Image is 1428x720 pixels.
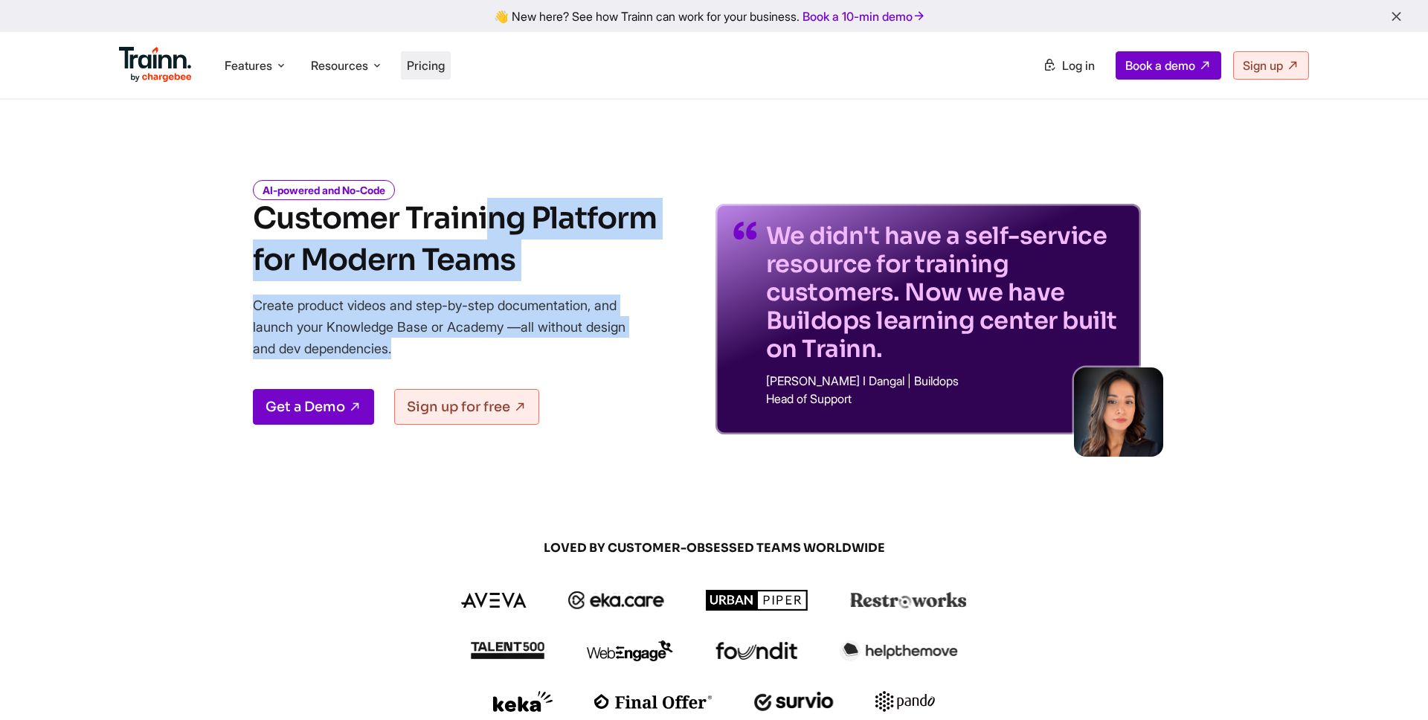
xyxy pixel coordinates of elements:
[9,9,1419,23] div: 👋 New here? See how Trainn can work for your business.
[493,691,553,712] img: keka logo
[357,540,1071,556] span: LOVED BY CUSTOMER-OBSESSED TEAMS WORLDWIDE
[253,295,647,359] p: Create product videos and step-by-step documentation, and launch your Knowledge Base or Academy —...
[253,389,374,425] a: Get a Demo
[1354,649,1428,720] iframe: Chat Widget
[733,222,757,240] img: quotes-purple.41a7099.svg
[840,640,958,661] img: helpthemove logo
[1074,367,1163,457] img: sabina-buildops.d2e8138.png
[253,198,657,281] h1: Customer Training Platform for Modern Teams
[1034,52,1104,79] a: Log in
[754,692,834,711] img: survio logo
[587,640,673,661] img: webengage logo
[407,58,445,73] a: Pricing
[394,389,539,425] a: Sign up for free
[311,57,368,74] span: Resources
[225,57,272,74] span: Features
[568,591,665,609] img: ekacare logo
[1116,51,1221,80] a: Book a demo
[1062,58,1095,73] span: Log in
[850,592,967,608] img: restroworks logo
[1233,51,1309,80] a: Sign up
[875,691,935,712] img: pando logo
[461,593,527,608] img: aveva logo
[1243,58,1283,73] span: Sign up
[594,694,713,709] img: finaloffer logo
[706,590,808,611] img: urbanpiper logo
[800,6,929,27] a: Book a 10-min demo
[766,393,1123,405] p: Head of Support
[470,641,544,660] img: talent500 logo
[1125,58,1195,73] span: Book a demo
[766,222,1123,363] p: We didn't have a self-service resource for training customers. Now we have Buildops learning cent...
[119,47,192,83] img: Trainn Logo
[253,180,395,200] i: AI-powered and No-Code
[715,642,798,660] img: foundit logo
[766,375,1123,387] p: [PERSON_NAME] I Dangal | Buildops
